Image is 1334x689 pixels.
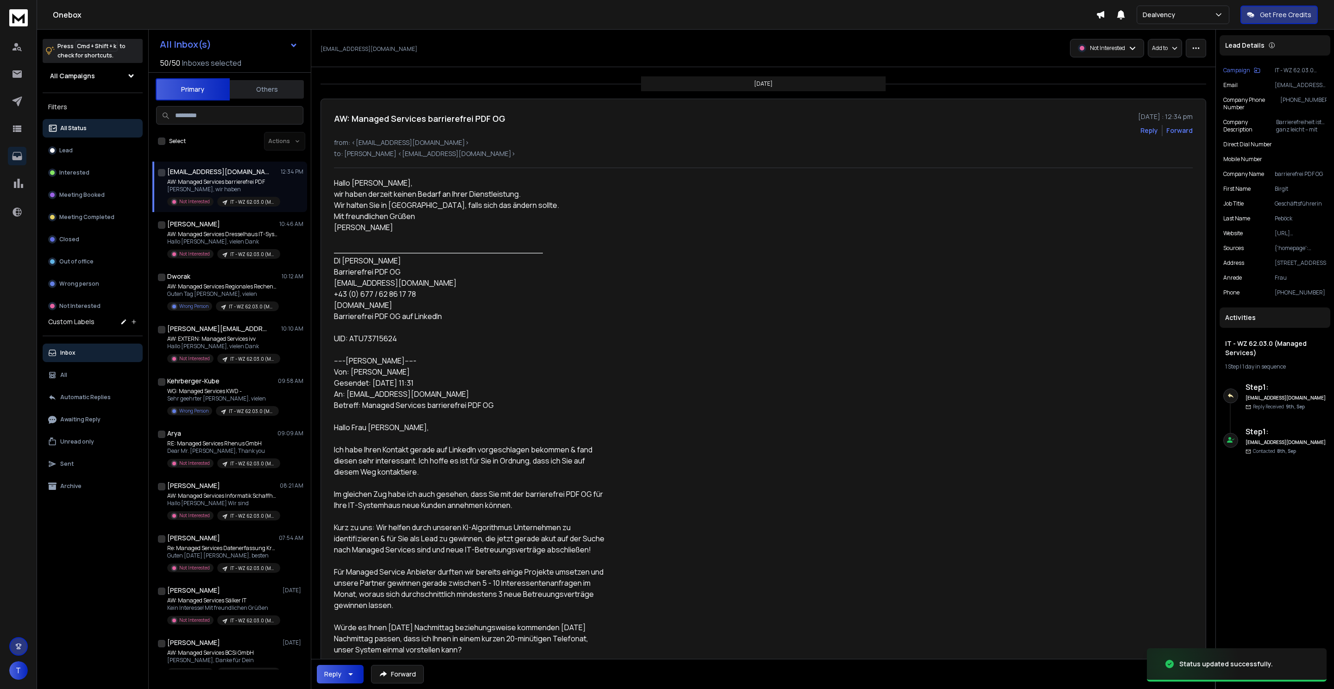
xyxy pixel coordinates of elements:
[43,366,143,384] button: All
[334,138,1193,147] p: from: <[EMAIL_ADDRESS][DOMAIN_NAME]>
[230,513,275,520] p: IT - WZ 62.03.0 (Managed Services)
[1223,200,1244,207] p: Job Title
[43,477,143,495] button: Archive
[1275,230,1327,237] p: [URL][DOMAIN_NAME]
[334,149,1193,158] p: to: [PERSON_NAME] <[EMAIL_ADDRESS][DOMAIN_NAME]>
[9,661,28,680] button: T
[230,79,304,100] button: Others
[1275,244,1327,252] p: {'homepage': [{'link': 'https://[DOMAIN_NAME]/impressum'}], 'xing': [{'link': '[URL][DOMAIN_NAME]...
[167,238,278,245] p: Hallo [PERSON_NAME], vielen Dank
[1275,274,1327,282] p: Frau
[1223,67,1250,74] p: Campaign
[57,42,126,60] p: Press to check for shortcuts.
[60,460,74,468] p: Sent
[60,349,76,357] p: Inbox
[1223,119,1276,133] p: Company description
[60,438,94,445] p: Unread only
[230,617,275,624] p: IT - WZ 62.03.0 (Managed Services)
[1179,659,1273,669] div: Status updated successfully.
[59,147,73,154] p: Lead
[50,71,95,81] h1: All Campaigns
[1223,96,1280,111] p: Company Phone Number
[167,440,278,447] p: RE: Managed Services Rhenus GmbH
[1246,382,1327,393] h6: Step 1 :
[1225,363,1239,370] span: 1 Step
[179,460,210,467] p: Not Interested
[167,638,220,647] h1: [PERSON_NAME]
[334,112,505,125] h1: AW: Managed Services barrierefrei PDF OG
[167,657,278,664] p: [PERSON_NAME], Danke für Dein
[1223,156,1262,163] p: Mobile Number
[156,78,230,100] button: Primary
[371,665,424,683] button: Forward
[179,617,210,624] p: Not Interested
[43,388,143,407] button: Automatic Replies
[1223,67,1260,74] button: Campaign
[1275,67,1327,74] p: IT - WZ 62.03.0 (Managed Services)
[59,213,114,221] p: Meeting Completed
[1276,119,1327,133] p: Barrierefreiheit ist ganz leicht – mit uns. Alle PDF-Dokumente – ob Texte, Bilder, beliebige Graf...
[167,186,278,193] p: [PERSON_NAME], wir haben
[1090,44,1125,52] p: Not Interested
[230,670,275,676] p: IT - WZ 62.03.0 (Managed Services)
[1220,307,1330,328] div: Activities
[152,35,305,54] button: All Inbox(s)
[1275,81,1327,89] p: [EMAIL_ADDRESS][DOMAIN_NAME]
[1223,141,1272,148] p: Direct Dial Number
[1223,244,1244,252] p: Sources
[321,45,417,53] p: [EMAIL_ADDRESS][DOMAIN_NAME]
[167,597,278,604] p: AW: Managed Services Sälker IT
[167,481,220,490] h1: [PERSON_NAME]
[1140,126,1158,135] button: Reply
[1280,96,1327,111] p: [PHONE_NUMBER]
[282,273,303,280] p: 10:12 AM
[43,252,143,271] button: Out of office
[283,639,303,646] p: [DATE]
[59,280,99,288] p: Wrong person
[59,191,105,199] p: Meeting Booked
[283,587,303,594] p: [DATE]
[167,167,269,176] h1: [EMAIL_ADDRESS][DOMAIN_NAME]
[1246,426,1327,437] h6: Step 1 :
[43,119,143,138] button: All Status
[167,376,220,386] h1: Kehrberger-Kube
[43,163,143,182] button: Interested
[1275,185,1327,193] p: Birgit
[167,649,278,657] p: AW: Managed Services BCSi GmbH
[279,220,303,228] p: 10:46 AM
[43,455,143,473] button: Sent
[1275,259,1327,267] p: [STREET_ADDRESS]
[179,251,210,257] p: Not Interested
[1275,289,1327,296] p: [PHONE_NUMBER]
[76,41,118,51] span: Cmd + Shift + k
[167,545,278,552] p: Re: Managed Services Datenerfassung Kruse
[60,125,87,132] p: All Status
[167,219,220,229] h1: [PERSON_NAME]
[60,482,82,490] p: Archive
[60,371,67,379] p: All
[43,186,143,204] button: Meeting Booked
[43,297,143,315] button: Not Interested
[1225,339,1325,357] h1: IT - WZ 62.03.0 (Managed Services)
[230,565,275,572] p: IT - WZ 62.03.0 (Managed Services)
[167,272,190,281] h1: Dworak
[160,57,180,69] span: 50 / 50
[167,290,278,298] p: Guten Tag [PERSON_NAME], vielen
[167,492,278,500] p: AW: Managed Services Informatik Schaffhausen
[167,335,278,343] p: AW: EXTERN: Managed Services ivv
[167,324,269,333] h1: [PERSON_NAME][EMAIL_ADDRESS][DOMAIN_NAME]
[229,408,273,415] p: IT - WZ 62.03.0 (Managed Services)
[281,325,303,332] p: 10:10 AM
[43,344,143,362] button: Inbox
[167,604,278,612] p: Kein Interesse! Mit freundlichen Grüßen
[317,665,364,683] button: Reply
[1152,44,1168,52] p: Add to
[167,343,278,350] p: Hallo [PERSON_NAME], vielen Dank
[1275,200,1327,207] p: Geschäftsführerin
[230,356,275,363] p: IT - WZ 62.03.0 (Managed Services)
[179,407,208,414] p: Wrong Person
[167,533,220,543] h1: [PERSON_NAME]
[1223,81,1238,89] p: Email
[167,395,278,402] p: Sehr geehrter [PERSON_NAME], vielen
